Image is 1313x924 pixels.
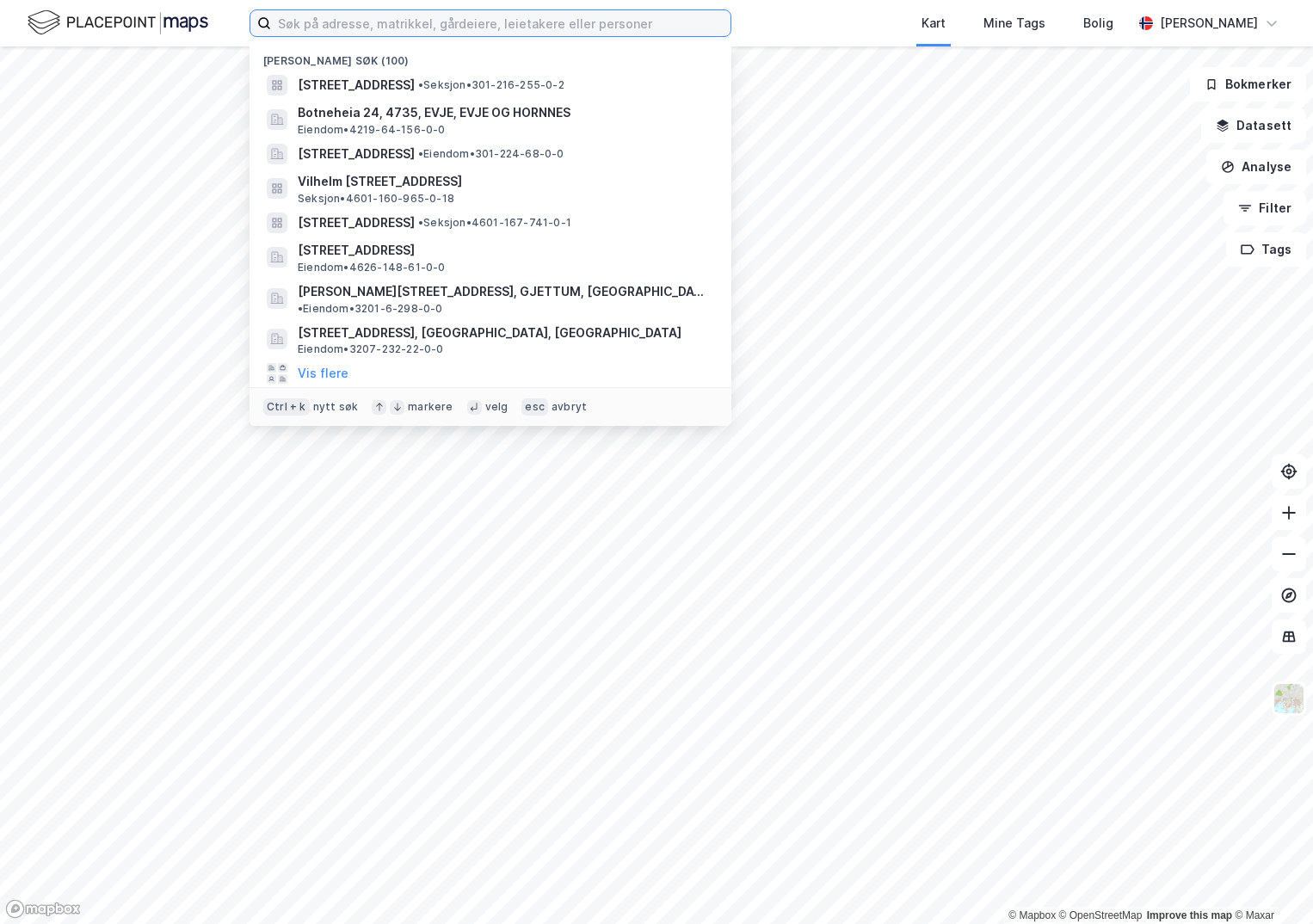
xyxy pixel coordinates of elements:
[1224,191,1306,225] button: Filter
[418,78,423,91] span: •
[298,144,415,164] span: [STREET_ADDRESS]
[1008,909,1056,921] a: Mapbox
[1206,150,1306,184] button: Analyse
[1059,909,1143,921] a: OpenStreetMap
[5,899,81,919] a: Mapbox homepage
[298,323,711,343] span: [STREET_ADDRESS], [GEOGRAPHIC_DATA], [GEOGRAPHIC_DATA]
[298,281,711,302] span: [PERSON_NAME][STREET_ADDRESS], GJETTUM, [GEOGRAPHIC_DATA]
[298,192,454,206] span: Seksjon • 4601-160-965-0-18
[1083,13,1113,34] div: Bolig
[983,13,1045,34] div: Mine Tags
[298,213,415,233] span: [STREET_ADDRESS]
[298,302,303,315] span: •
[552,400,587,414] div: avbryt
[418,147,564,161] span: Eiendom • 301-224-68-0-0
[1160,13,1258,34] div: [PERSON_NAME]
[922,13,946,34] div: Kart
[271,10,730,36] input: Søk på adresse, matrikkel, gårdeiere, leietakere eller personer
[298,102,711,123] span: Botneheia 24, 4735, EVJE, EVJE OG HORNNES
[1227,841,1313,924] iframe: Chat Widget
[298,171,711,192] span: Vilhelm [STREET_ADDRESS]
[313,400,359,414] div: nytt søk
[485,400,509,414] div: velg
[408,400,453,414] div: markere
[263,398,310,416] div: Ctrl + k
[298,75,415,95] span: [STREET_ADDRESS]
[1201,108,1306,143] button: Datasett
[298,240,711,261] span: [STREET_ADDRESS]
[1226,232,1306,267] button: Tags
[298,261,446,274] span: Eiendom • 4626-148-61-0-0
[418,147,423,160] span: •
[418,216,423,229] span: •
[28,8,208,38] img: logo.f888ab2527a4732fd821a326f86c7f29.svg
[298,342,444,356] span: Eiendom • 3207-232-22-0-0
[418,216,571,230] span: Seksjon • 4601-167-741-0-1
[521,398,548,416] div: esc
[298,302,443,316] span: Eiendom • 3201-6-298-0-0
[1273,682,1305,715] img: Z
[250,40,731,71] div: [PERSON_NAME] søk (100)
[1190,67,1306,102] button: Bokmerker
[298,123,446,137] span: Eiendom • 4219-64-156-0-0
[1147,909,1232,921] a: Improve this map
[298,363,348,384] button: Vis flere
[418,78,564,92] span: Seksjon • 301-216-255-0-2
